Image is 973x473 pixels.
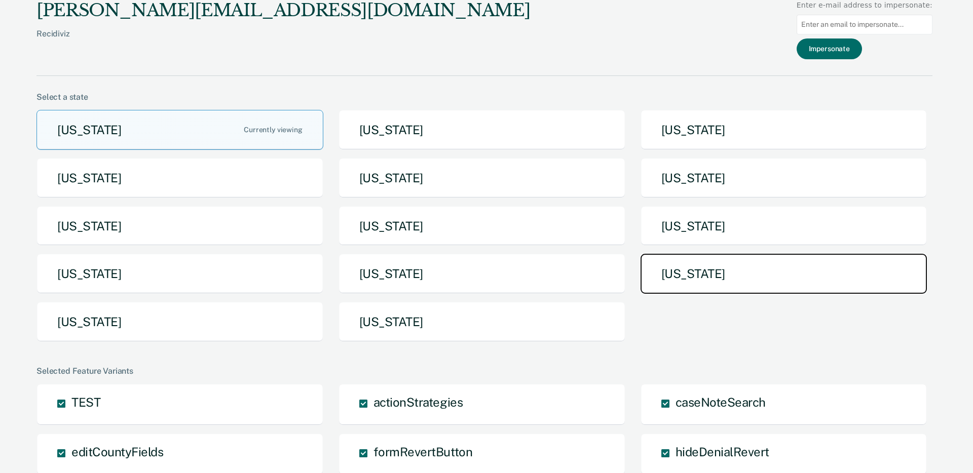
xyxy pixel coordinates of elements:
button: [US_STATE] [36,206,323,246]
input: Enter an email to impersonate... [797,15,932,34]
span: actionStrategies [373,395,463,409]
button: [US_STATE] [36,110,323,150]
span: TEST [71,395,100,409]
button: [US_STATE] [641,254,927,294]
button: Impersonate [797,38,862,59]
div: Recidiviz [36,29,530,55]
span: editCountyFields [71,445,163,459]
button: [US_STATE] [339,158,625,198]
span: formRevertButton [373,445,472,459]
button: [US_STATE] [339,206,625,246]
button: [US_STATE] [641,206,927,246]
button: [US_STATE] [339,302,625,342]
button: [US_STATE] [36,302,323,342]
div: Selected Feature Variants [36,366,932,376]
button: [US_STATE] [339,110,625,150]
button: [US_STATE] [339,254,625,294]
button: [US_STATE] [641,110,927,150]
button: [US_STATE] [641,158,927,198]
button: [US_STATE] [36,254,323,294]
span: hideDenialRevert [676,445,769,459]
div: Select a state [36,92,932,102]
span: caseNoteSearch [676,395,766,409]
button: [US_STATE] [36,158,323,198]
